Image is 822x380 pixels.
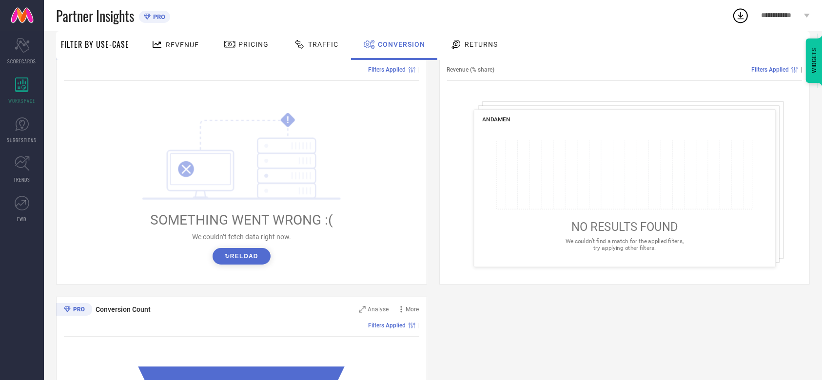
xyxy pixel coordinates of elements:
span: Partner Insights [56,6,134,26]
span: FWD [18,215,27,223]
span: SCORECARDS [8,57,37,65]
span: WORKSPACE [9,97,36,104]
span: | [418,322,419,329]
span: Filter By Use-Case [61,38,129,50]
span: Conversion Count [96,305,151,313]
span: Traffic [308,40,338,48]
span: Returns [465,40,498,48]
span: TRENDS [14,176,30,183]
span: | [418,66,419,73]
span: SUGGESTIONS [7,136,37,144]
span: PRO [151,13,165,20]
span: NO RESULTS FOUND [571,220,678,233]
span: Conversion [378,40,425,48]
span: ANDAMEN [482,116,510,123]
span: SOMETHING WENT WRONG :( [150,212,333,228]
span: Revenue [166,41,199,49]
span: We couldn’t fetch data right now. [192,233,291,241]
span: More [406,306,419,313]
span: Pricing [238,40,269,48]
tspan: ! [287,114,289,126]
span: Filters Applied [751,66,789,73]
svg: Zoom [359,306,366,313]
span: Filters Applied [369,322,406,329]
button: ↻Reload [213,248,271,265]
span: | [801,66,802,73]
span: We couldn’t find a match for the applied filters, try applying other filters. [566,238,684,251]
div: Premium [56,303,92,318]
div: Open download list [732,7,749,24]
span: Revenue (% share) [447,66,495,73]
span: Filters Applied [369,66,406,73]
span: Analyse [368,306,389,313]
